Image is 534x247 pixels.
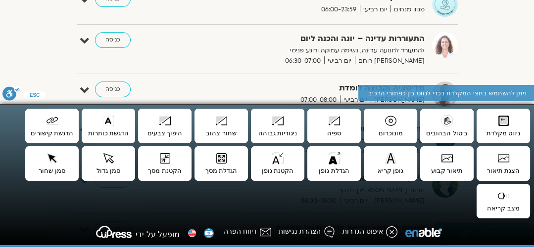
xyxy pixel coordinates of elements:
[297,95,340,105] span: 07:00-08:00
[251,146,304,181] button: הקטנת גופן
[95,32,131,48] a: כניסה
[82,146,135,181] button: סמן גדול
[95,82,131,97] a: כניסה
[2,86,20,105] button: סרגל נגישות
[212,82,425,95] strong: מדיטציה וקבוצה לומדת
[342,227,386,235] span: איפוס הגדרות
[212,45,425,56] p: להתעורר לתנועה עדינה, נשימה עמוקה ורוגע פנימי
[420,109,474,143] button: ביטול הבהובים
[477,109,530,143] button: ניווט מקלדת
[477,184,530,218] button: מצב קריאה
[91,229,181,240] a: מופעל על ידי
[404,231,443,242] a: Enable Website
[138,109,192,143] button: היפוך צבעים
[25,146,79,181] button: סמן שחור
[138,146,192,181] button: הקטנת מסך
[360,4,390,15] span: יום רביעי
[420,146,474,181] button: תיאור קבוע
[82,109,135,143] button: הדגשת כותרות
[355,56,425,66] span: [PERSON_NAME] רוחם
[324,56,355,66] span: יום רביעי
[307,146,361,181] button: הגדלת גופן
[224,227,259,235] span: דיווח הפרה
[477,146,530,181] button: הצגת תיאור
[194,109,248,143] button: שחור צהוב
[212,32,425,45] strong: התעוררות עדינה – יוגה והכנה ליום
[364,109,417,143] button: מונוכרום
[194,146,248,181] button: הגדלת מסך
[25,109,79,143] button: הדגשת קישורים
[341,225,399,242] button: איפוס הגדרות
[364,146,417,181] button: גופן קריא
[307,109,361,143] button: ספיה
[390,4,425,15] span: מגוון מנחים
[223,225,273,242] button: דיווח הפרה
[96,226,132,238] svg: uPress
[279,227,323,235] span: הצהרת נגישות
[278,225,337,242] button: הצהרת נגישות
[282,56,324,66] span: 06:30-07:00
[318,4,360,15] span: 06:00-23:59
[251,109,304,143] button: ניגודיות גבוהה
[340,95,371,105] span: יום רביעי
